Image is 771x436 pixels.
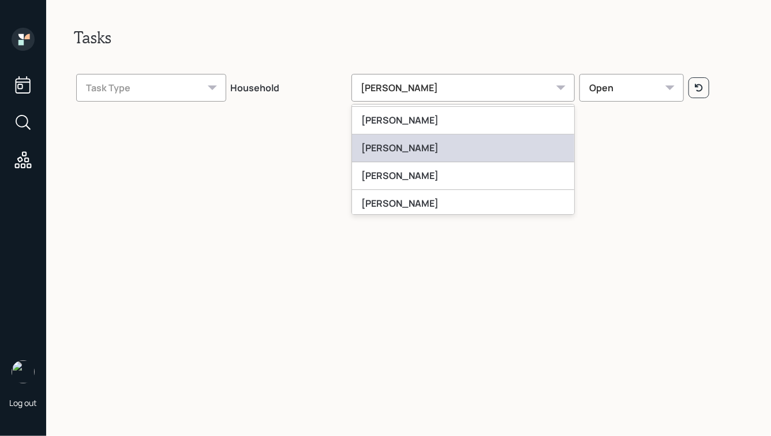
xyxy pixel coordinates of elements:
[76,74,226,102] div: Task Type
[352,190,575,218] div: [PERSON_NAME]
[229,66,349,106] th: Household
[351,74,575,102] div: [PERSON_NAME]
[9,397,37,408] div: Log out
[352,162,575,190] div: [PERSON_NAME]
[352,107,575,135] div: [PERSON_NAME]
[74,28,743,47] h2: Tasks
[579,74,684,102] div: Open
[12,360,35,383] img: hunter_neumayer.jpg
[352,135,575,162] div: [PERSON_NAME]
